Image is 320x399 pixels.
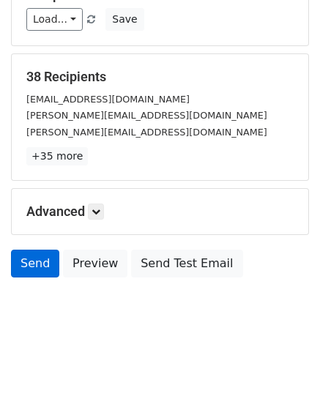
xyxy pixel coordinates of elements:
[105,8,144,31] button: Save
[26,8,83,31] a: Load...
[131,250,242,277] a: Send Test Email
[26,69,294,85] h5: 38 Recipients
[11,250,59,277] a: Send
[26,110,267,121] small: [PERSON_NAME][EMAIL_ADDRESS][DOMAIN_NAME]
[26,94,190,105] small: [EMAIL_ADDRESS][DOMAIN_NAME]
[63,250,127,277] a: Preview
[26,204,294,220] h5: Advanced
[247,329,320,399] iframe: Chat Widget
[26,147,88,165] a: +35 more
[26,127,267,138] small: [PERSON_NAME][EMAIL_ADDRESS][DOMAIN_NAME]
